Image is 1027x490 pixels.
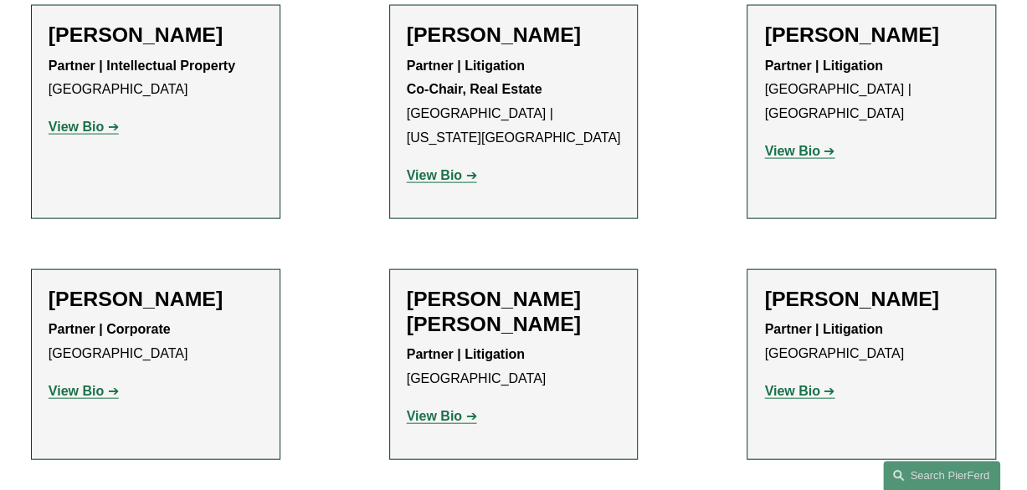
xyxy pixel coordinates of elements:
[407,54,621,151] p: [GEOGRAPHIC_DATA] | [US_STATE][GEOGRAPHIC_DATA]
[764,59,882,73] strong: Partner | Litigation
[49,384,104,398] strong: View Bio
[407,409,462,423] strong: View Bio
[764,144,819,158] strong: View Bio
[407,343,621,391] p: [GEOGRAPHIC_DATA]
[407,409,477,423] a: View Bio
[407,347,525,361] strong: Partner | Litigation
[764,384,819,398] strong: View Bio
[764,144,834,158] a: View Bio
[49,54,263,103] p: [GEOGRAPHIC_DATA]
[764,287,978,312] h2: [PERSON_NAME]
[49,318,263,366] p: [GEOGRAPHIC_DATA]
[49,384,119,398] a: View Bio
[49,120,119,134] a: View Bio
[49,59,235,73] strong: Partner | Intellectual Property
[764,318,978,366] p: [GEOGRAPHIC_DATA]
[407,23,621,48] h2: [PERSON_NAME]
[764,384,834,398] a: View Bio
[407,287,621,337] h2: [PERSON_NAME] [PERSON_NAME]
[764,54,978,126] p: [GEOGRAPHIC_DATA] | [GEOGRAPHIC_DATA]
[49,120,104,134] strong: View Bio
[49,322,171,336] strong: Partner | Corporate
[883,461,1000,490] a: Search this site
[407,168,477,182] a: View Bio
[764,23,978,48] h2: [PERSON_NAME]
[407,168,462,182] strong: View Bio
[49,23,263,48] h2: [PERSON_NAME]
[764,322,882,336] strong: Partner | Litigation
[407,59,542,97] strong: Partner | Litigation Co-Chair, Real Estate
[49,287,263,312] h2: [PERSON_NAME]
